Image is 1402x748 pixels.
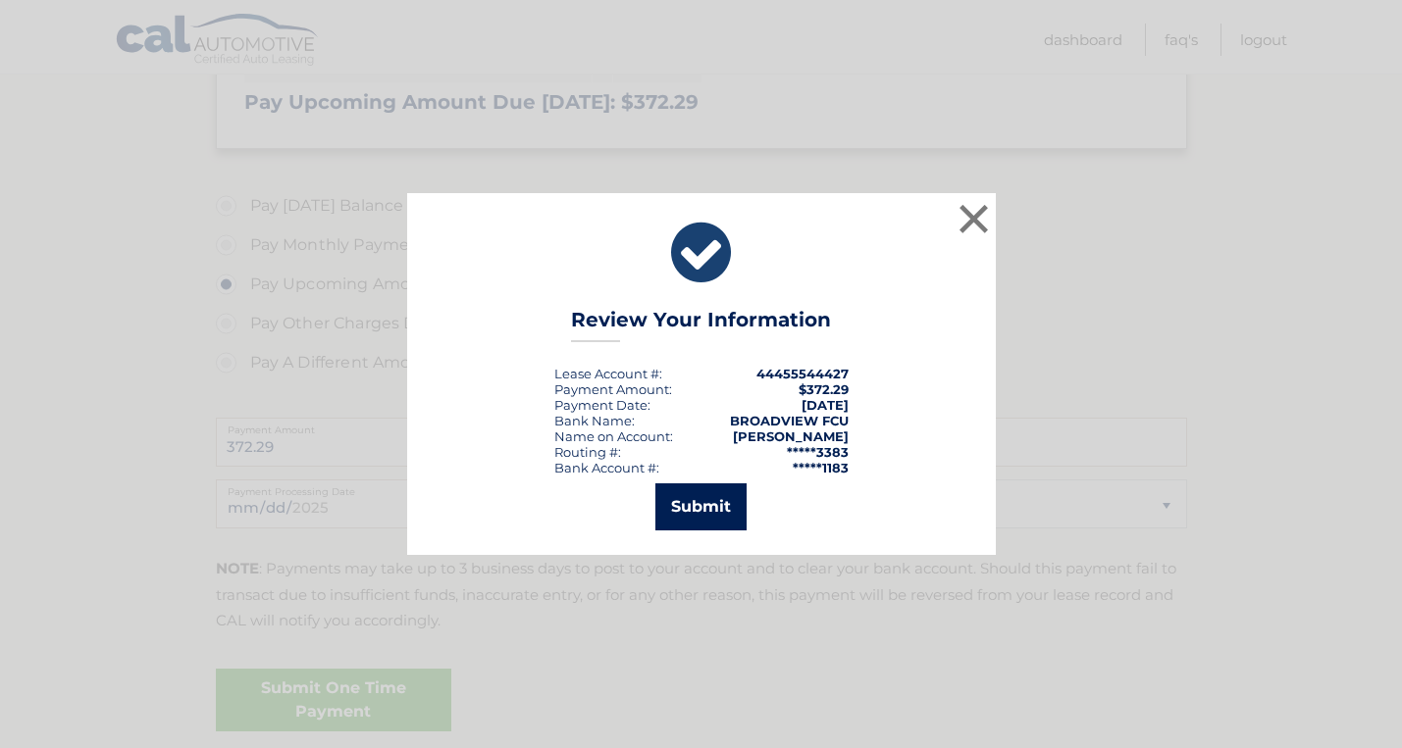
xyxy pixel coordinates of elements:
[802,397,849,413] span: [DATE]
[554,366,662,381] div: Lease Account #:
[554,460,659,475] div: Bank Account #:
[554,428,673,444] div: Name on Account:
[756,366,849,381] strong: 44455544427
[554,413,635,428] div: Bank Name:
[799,381,849,397] span: $372.29
[554,397,648,413] span: Payment Date
[655,483,747,530] button: Submit
[554,381,672,397] div: Payment Amount:
[730,413,849,428] strong: BROADVIEW FCU
[554,444,621,460] div: Routing #:
[955,199,994,238] button: ×
[554,397,650,413] div: :
[733,428,849,444] strong: [PERSON_NAME]
[571,308,831,342] h3: Review Your Information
